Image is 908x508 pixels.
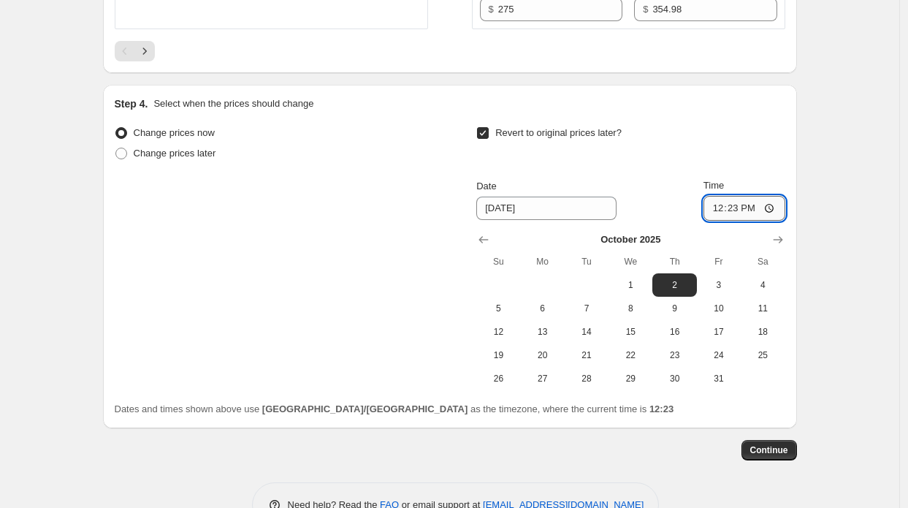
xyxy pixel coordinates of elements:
[608,297,652,320] button: Wednesday October 8 2025
[153,96,313,111] p: Select when the prices should change
[571,303,603,314] span: 7
[565,250,608,273] th: Tuesday
[741,320,785,344] button: Saturday October 18 2025
[652,273,696,297] button: Thursday October 2 2025
[750,444,788,456] span: Continue
[697,367,741,390] button: Friday October 31 2025
[495,127,622,138] span: Revert to original prices later?
[768,230,788,250] button: Show next month, November 2025
[652,320,696,344] button: Thursday October 16 2025
[476,197,617,220] input: 9/25/2025
[134,148,216,159] span: Change prices later
[571,373,603,384] span: 28
[741,273,785,297] button: Saturday October 4 2025
[521,250,565,273] th: Monday
[614,326,646,338] span: 15
[747,256,779,268] span: Sa
[134,127,215,138] span: Change prices now
[527,326,559,338] span: 13
[747,279,779,291] span: 4
[521,344,565,367] button: Monday October 20 2025
[652,297,696,320] button: Thursday October 9 2025
[741,297,785,320] button: Saturday October 11 2025
[565,344,608,367] button: Tuesday October 21 2025
[476,297,520,320] button: Sunday October 5 2025
[521,320,565,344] button: Monday October 13 2025
[703,349,735,361] span: 24
[649,403,674,414] b: 12:23
[482,326,514,338] span: 12
[608,273,652,297] button: Wednesday October 1 2025
[614,303,646,314] span: 8
[703,303,735,314] span: 10
[608,344,652,367] button: Wednesday October 22 2025
[697,273,741,297] button: Friday October 3 2025
[697,250,741,273] th: Friday
[134,41,155,61] button: Next
[608,250,652,273] th: Wednesday
[614,256,646,268] span: We
[614,349,646,361] span: 22
[482,373,514,384] span: 26
[658,303,690,314] span: 9
[608,367,652,390] button: Wednesday October 29 2025
[658,326,690,338] span: 16
[703,180,724,191] span: Time
[527,349,559,361] span: 20
[652,344,696,367] button: Thursday October 23 2025
[741,250,785,273] th: Saturday
[489,4,494,15] span: $
[476,181,496,192] span: Date
[115,41,155,61] nav: Pagination
[703,279,735,291] span: 3
[527,373,559,384] span: 27
[747,303,779,314] span: 11
[571,349,603,361] span: 21
[747,349,779,361] span: 25
[521,297,565,320] button: Monday October 6 2025
[476,367,520,390] button: Sunday October 26 2025
[482,303,514,314] span: 5
[658,349,690,361] span: 23
[643,4,648,15] span: $
[697,297,741,320] button: Friday October 10 2025
[476,250,520,273] th: Sunday
[482,256,514,268] span: Su
[658,279,690,291] span: 2
[703,373,735,384] span: 31
[697,344,741,367] button: Friday October 24 2025
[565,320,608,344] button: Tuesday October 14 2025
[658,256,690,268] span: Th
[747,326,779,338] span: 18
[115,96,148,111] h2: Step 4.
[482,349,514,361] span: 19
[703,256,735,268] span: Fr
[527,303,559,314] span: 6
[703,196,785,221] input: 12:00
[571,256,603,268] span: Tu
[565,297,608,320] button: Tuesday October 7 2025
[614,279,646,291] span: 1
[652,250,696,273] th: Thursday
[476,344,520,367] button: Sunday October 19 2025
[703,326,735,338] span: 17
[571,326,603,338] span: 14
[527,256,559,268] span: Mo
[658,373,690,384] span: 30
[741,440,797,460] button: Continue
[741,344,785,367] button: Saturday October 25 2025
[565,367,608,390] button: Tuesday October 28 2025
[614,373,646,384] span: 29
[652,367,696,390] button: Thursday October 30 2025
[476,320,520,344] button: Sunday October 12 2025
[608,320,652,344] button: Wednesday October 15 2025
[115,403,674,414] span: Dates and times shown above use as the timezone, where the current time is
[521,367,565,390] button: Monday October 27 2025
[697,320,741,344] button: Friday October 17 2025
[262,403,468,414] b: [GEOGRAPHIC_DATA]/[GEOGRAPHIC_DATA]
[473,230,494,250] button: Show previous month, September 2025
